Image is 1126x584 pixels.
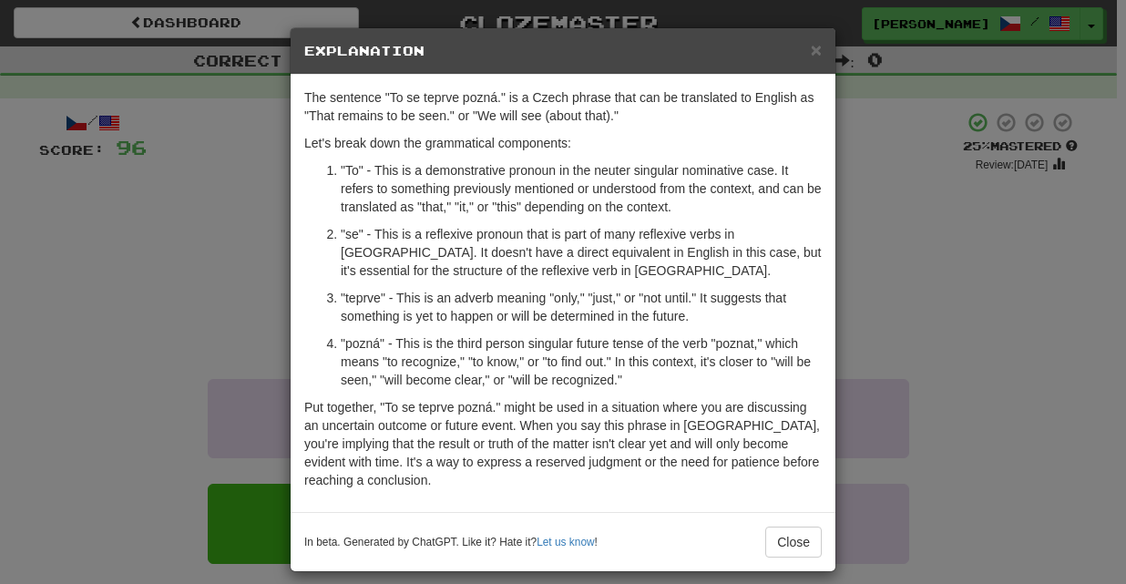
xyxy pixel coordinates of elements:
[304,134,822,152] p: Let's break down the grammatical components:
[811,39,822,60] span: ×
[341,289,822,325] p: "teprve" - This is an adverb meaning "only," "just," or "not until." It suggests that something i...
[304,42,822,60] h5: Explanation
[341,334,822,389] p: "pozná" - This is the third person singular future tense of the verb "poznat," which means "to re...
[765,527,822,558] button: Close
[304,398,822,489] p: Put together, "To se teprve pozná." might be used in a situation where you are discussing an unce...
[537,536,594,548] a: Let us know
[811,40,822,59] button: Close
[341,225,822,280] p: "se" - This is a reflexive pronoun that is part of many reflexive verbs in [GEOGRAPHIC_DATA]. It ...
[304,535,598,550] small: In beta. Generated by ChatGPT. Like it? Hate it? !
[341,161,822,216] p: "To" - This is a demonstrative pronoun in the neuter singular nominative case. It refers to somet...
[304,88,822,125] p: The sentence "To se teprve pozná." is a Czech phrase that can be translated to English as "That r...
